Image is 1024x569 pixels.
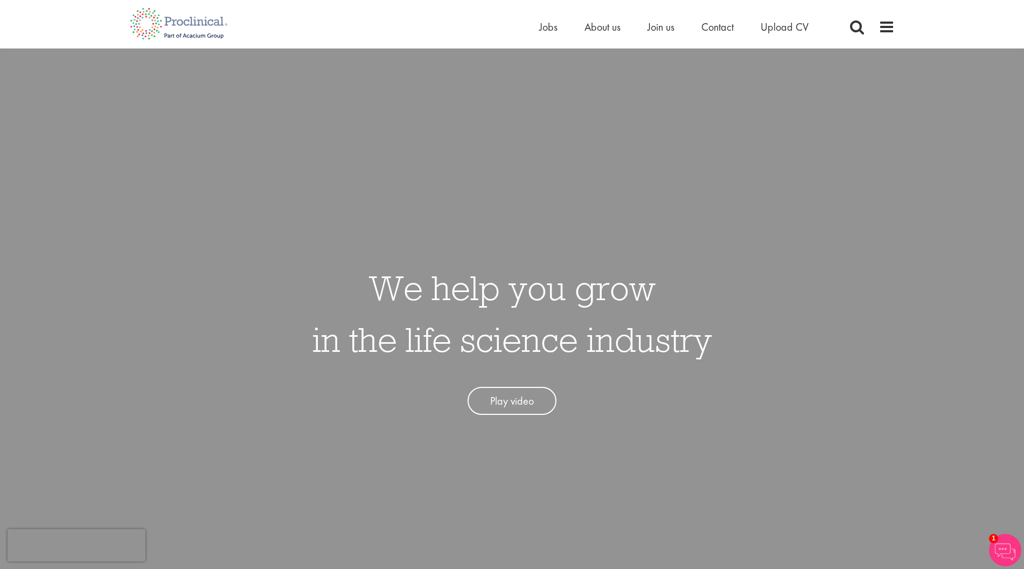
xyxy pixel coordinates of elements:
[312,262,712,365] h1: We help you grow in the life science industry
[584,20,621,34] a: About us
[989,534,998,543] span: 1
[701,20,734,34] a: Contact
[539,20,558,34] a: Jobs
[647,20,674,34] a: Join us
[468,387,556,415] a: Play video
[989,534,1021,566] img: Chatbot
[761,20,809,34] a: Upload CV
